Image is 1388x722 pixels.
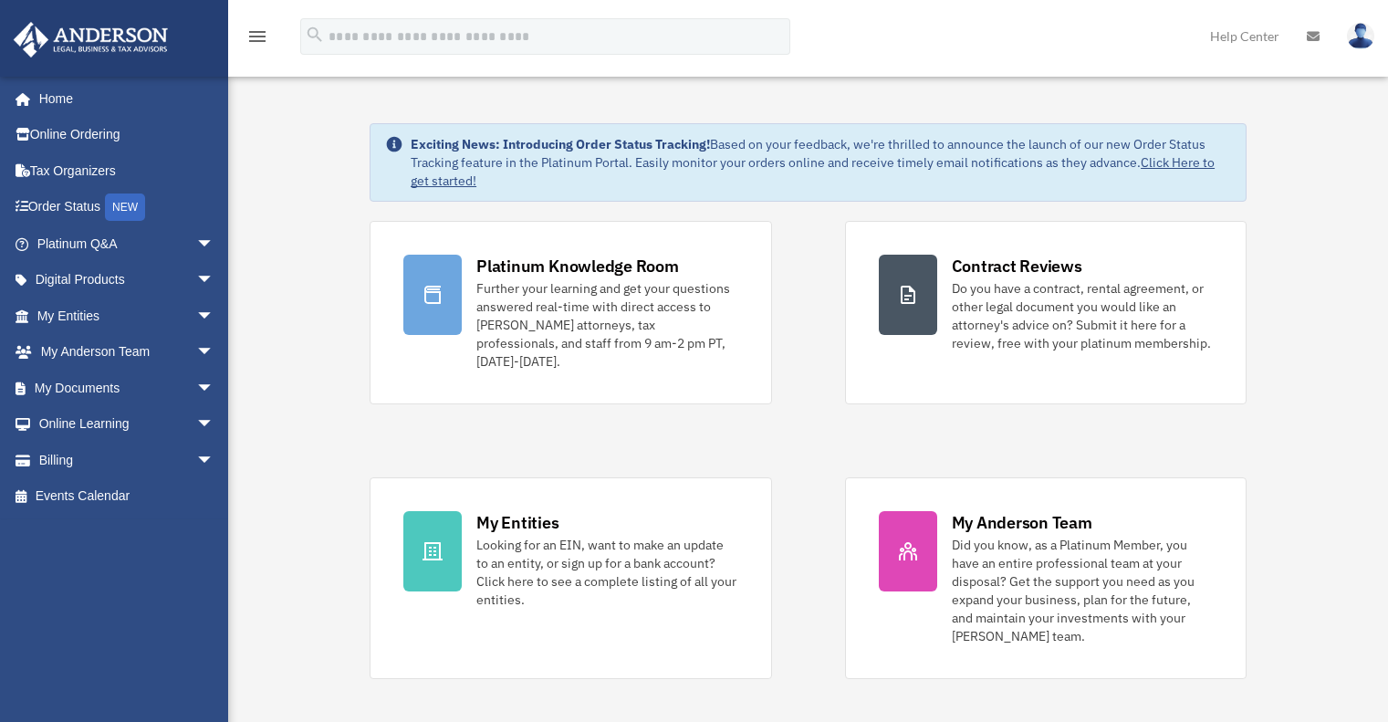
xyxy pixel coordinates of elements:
div: My Entities [476,511,558,534]
div: Further your learning and get your questions answered real-time with direct access to [PERSON_NAM... [476,279,737,371]
span: arrow_drop_down [196,262,233,299]
div: Contract Reviews [952,255,1082,277]
i: search [305,25,325,45]
div: My Anderson Team [952,511,1092,534]
a: Platinum Knowledge Room Further your learning and get your questions answered real-time with dire... [370,221,771,404]
a: My Anderson Team Did you know, as a Platinum Member, you have an entire professional team at your... [845,477,1247,679]
a: Platinum Q&Aarrow_drop_down [13,225,242,262]
div: Did you know, as a Platinum Member, you have an entire professional team at your disposal? Get th... [952,536,1213,645]
a: My Entities Looking for an EIN, want to make an update to an entity, or sign up for a bank accoun... [370,477,771,679]
span: arrow_drop_down [196,406,233,444]
div: Platinum Knowledge Room [476,255,679,277]
span: arrow_drop_down [196,225,233,263]
a: Home [13,80,233,117]
a: My Entitiesarrow_drop_down [13,298,242,334]
span: arrow_drop_down [196,298,233,335]
span: arrow_drop_down [196,334,233,371]
a: Click Here to get started! [411,154,1215,189]
i: menu [246,26,268,47]
a: Events Calendar [13,478,242,515]
a: Contract Reviews Do you have a contract, rental agreement, or other legal document you would like... [845,221,1247,404]
div: Based on your feedback, we're thrilled to announce the launch of our new Order Status Tracking fe... [411,135,1231,190]
div: Looking for an EIN, want to make an update to an entity, or sign up for a bank account? Click her... [476,536,737,609]
a: menu [246,32,268,47]
a: Digital Productsarrow_drop_down [13,262,242,298]
div: Do you have a contract, rental agreement, or other legal document you would like an attorney's ad... [952,279,1213,352]
a: Online Learningarrow_drop_down [13,406,242,443]
span: arrow_drop_down [196,442,233,479]
img: User Pic [1347,23,1374,49]
a: Tax Organizers [13,152,242,189]
span: arrow_drop_down [196,370,233,407]
a: Billingarrow_drop_down [13,442,242,478]
a: My Documentsarrow_drop_down [13,370,242,406]
strong: Exciting News: Introducing Order Status Tracking! [411,136,710,152]
div: NEW [105,194,145,221]
a: Online Ordering [13,117,242,153]
img: Anderson Advisors Platinum Portal [8,22,173,58]
a: Order StatusNEW [13,189,242,226]
a: My Anderson Teamarrow_drop_down [13,334,242,371]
